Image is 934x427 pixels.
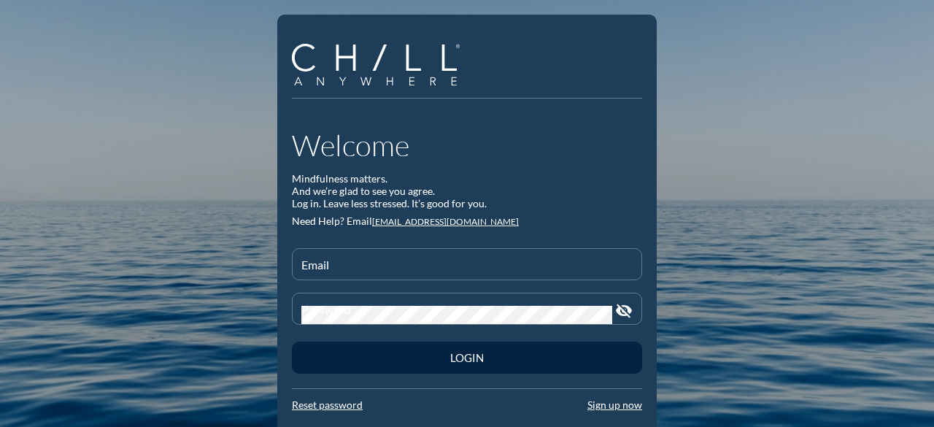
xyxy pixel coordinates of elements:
[301,261,633,280] input: Email
[292,342,642,374] button: Login
[587,399,642,411] a: Sign up now
[292,44,471,88] a: Company Logo
[317,351,617,364] div: Login
[292,128,642,163] h1: Welcome
[615,302,633,320] i: visibility_off
[292,173,642,209] div: Mindfulness matters. And we’re glad to see you agree. Log in. Leave less stressed. It’s good for ...
[301,306,612,324] input: Password
[292,399,363,411] a: Reset password
[372,216,519,227] a: [EMAIL_ADDRESS][DOMAIN_NAME]
[292,215,372,227] span: Need Help? Email
[292,44,460,85] img: Company Logo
